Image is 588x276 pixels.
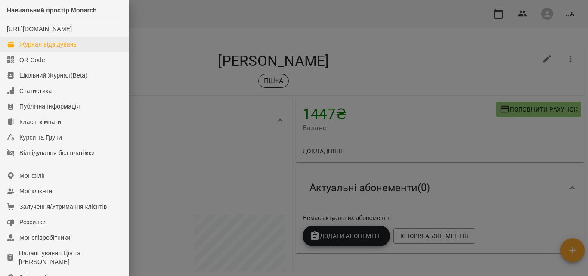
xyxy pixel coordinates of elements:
[19,87,52,95] div: Статистика
[19,118,61,126] div: Класні кімнати
[19,102,80,111] div: Публічна інформація
[19,249,122,266] div: Налаштування Цін та [PERSON_NAME]
[19,40,77,49] div: Журнал відвідувань
[19,233,71,242] div: Мої співробітники
[19,133,62,142] div: Курси та Групи
[19,149,95,157] div: Відвідування без платіжки
[19,187,52,195] div: Мої клієнти
[19,71,87,80] div: Шкільний Журнал(Beta)
[19,218,46,226] div: Розсилки
[19,202,107,211] div: Залучення/Утримання клієнтів
[7,25,72,32] a: [URL][DOMAIN_NAME]
[19,56,45,64] div: QR Code
[19,171,45,180] div: Мої філії
[7,7,97,14] span: Навчальний простір Monarch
